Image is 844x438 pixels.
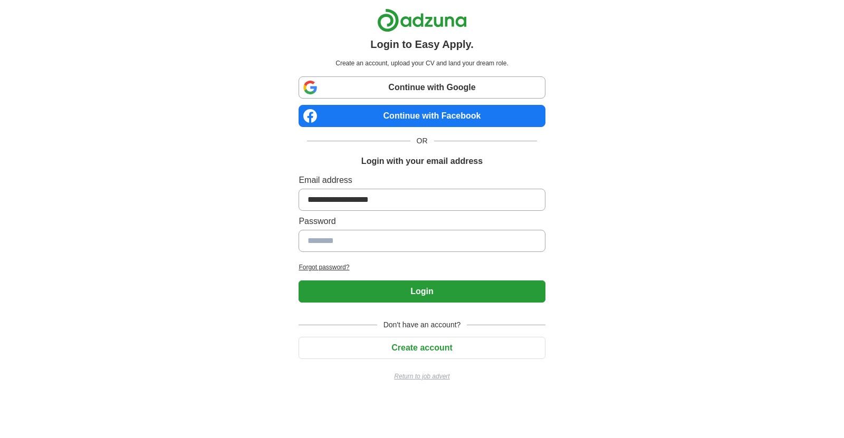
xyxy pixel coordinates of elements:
[377,8,467,32] img: Adzuna logo
[299,372,545,381] a: Return to job advert
[361,155,483,168] h1: Login with your email address
[299,174,545,187] label: Email address
[299,215,545,228] label: Password
[299,105,545,127] a: Continue with Facebook
[301,59,543,68] p: Create an account, upload your CV and land your dream role.
[370,36,474,52] h1: Login to Easy Apply.
[299,337,545,359] button: Create account
[299,280,545,303] button: Login
[377,319,467,330] span: Don't have an account?
[410,135,434,147] span: OR
[299,262,545,272] a: Forgot password?
[299,343,545,352] a: Create account
[299,76,545,99] a: Continue with Google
